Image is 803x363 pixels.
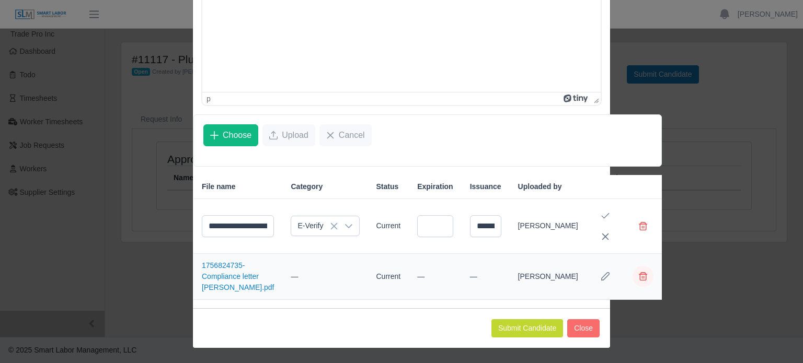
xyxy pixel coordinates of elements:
[376,181,399,192] span: Status
[223,129,251,142] span: Choose
[339,129,365,142] span: Cancel
[409,254,461,300] td: —
[564,95,590,103] a: Powered by Tiny
[633,216,653,237] button: Delete file
[319,124,372,146] button: Cancel
[291,181,323,192] span: Category
[368,199,409,254] td: Current
[368,254,409,300] td: Current
[510,199,587,254] td: [PERSON_NAME]
[491,319,563,337] button: Submit Candidate
[470,181,501,192] span: Issuance
[202,261,274,291] a: 1756824735-Compliance letter [PERSON_NAME].pdf
[595,205,616,226] button: Save Edit
[203,124,258,146] button: Choose
[590,92,601,105] div: Press the Up and Down arrow keys to resize the editor.
[510,254,587,300] td: [PERSON_NAME]
[417,181,453,192] span: Expiration
[633,266,653,287] button: Delete file
[282,129,308,142] span: Upload
[262,124,315,146] button: Upload
[462,254,510,300] td: —
[595,226,616,247] button: Cancel Edit
[567,319,600,337] button: Close
[595,266,616,287] button: Row Edit
[291,216,338,236] span: E-Verify
[518,181,562,192] span: Uploaded by
[282,254,368,300] td: —
[202,181,236,192] span: File name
